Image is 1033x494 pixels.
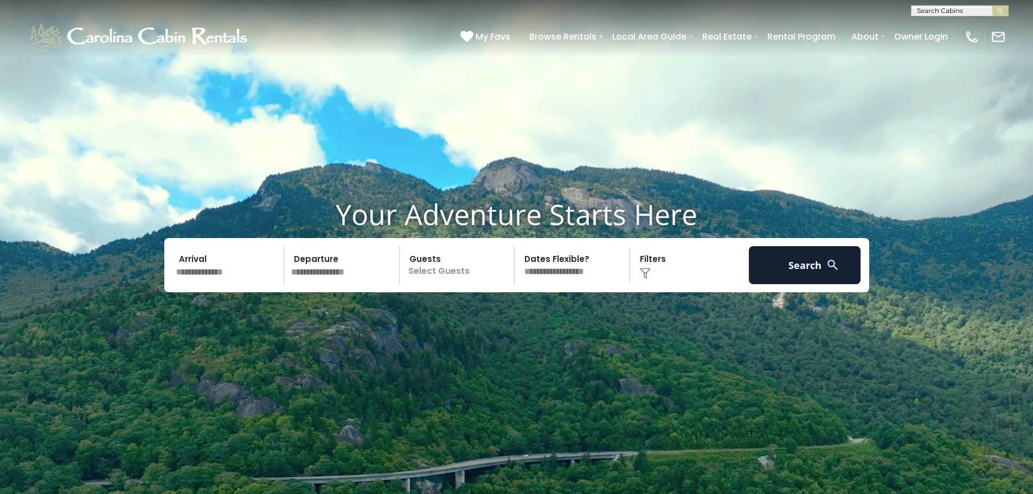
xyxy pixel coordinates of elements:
[846,27,884,46] a: About
[8,197,1025,231] h1: Your Adventure Starts Here
[403,246,515,284] p: Select Guests
[27,21,252,53] img: White-1-1-2.png
[460,30,513,44] a: My Favs
[749,246,861,284] button: Search
[762,27,841,46] a: Rental Program
[826,258,839,272] img: search-regular-white.png
[476,30,510,43] span: My Favs
[640,268,651,279] img: filter--v1.png
[697,27,757,46] a: Real Estate
[991,29,1006,44] img: mail-regular-white.png
[964,29,979,44] img: phone-regular-white.png
[607,27,692,46] a: Local Area Guide
[524,27,602,46] a: Browse Rentals
[889,27,953,46] a: Owner Login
